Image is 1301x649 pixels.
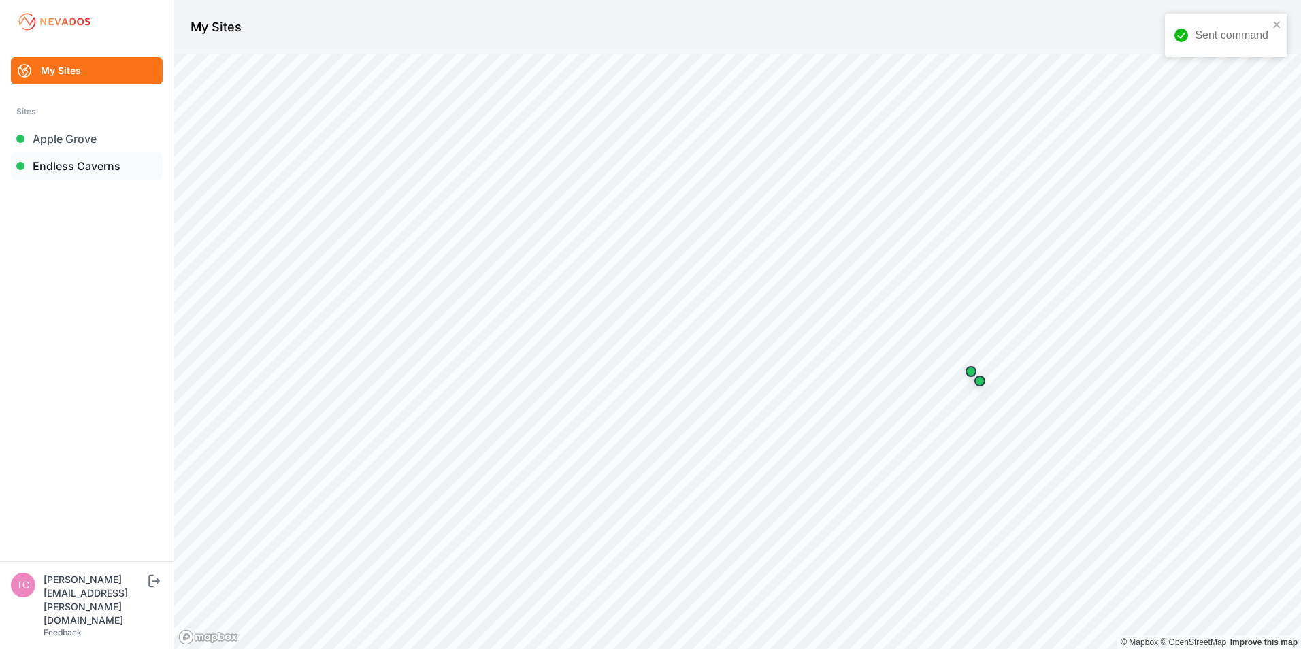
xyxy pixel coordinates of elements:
div: [PERSON_NAME][EMAIL_ADDRESS][PERSON_NAME][DOMAIN_NAME] [44,573,146,627]
a: OpenStreetMap [1160,637,1226,647]
div: Sent command [1195,27,1268,44]
div: Map marker [957,358,985,385]
a: Endless Caverns [11,152,163,180]
h1: My Sites [191,18,242,37]
a: Feedback [44,627,82,637]
img: tomasz.barcz@energix-group.com [11,573,35,597]
a: My Sites [11,57,163,84]
a: Apple Grove [11,125,163,152]
button: close [1272,19,1282,30]
canvas: Map [174,54,1301,649]
a: Map feedback [1230,637,1298,647]
a: Mapbox logo [178,629,238,645]
div: Sites [16,103,157,120]
a: Mapbox [1121,637,1158,647]
img: Nevados [16,11,93,33]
